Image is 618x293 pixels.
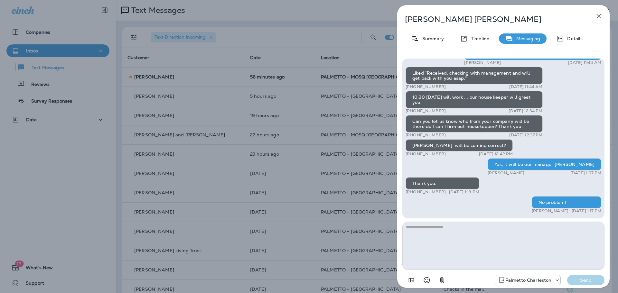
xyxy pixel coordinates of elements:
div: 10:30 [DATE] will work ... our house keeper will greet you. [406,91,543,108]
div: [PERSON_NAME] will be coming correct? [406,139,513,151]
p: [PERSON_NAME] [464,60,501,65]
p: [PERSON_NAME] [PERSON_NAME] [405,15,581,24]
button: Add in a premade template [405,274,418,287]
p: Details [564,36,583,41]
p: [DATE] 1:07 PM [570,170,601,176]
p: [PHONE_NUMBER] [406,108,446,114]
p: [PHONE_NUMBER] [406,84,446,89]
p: [PHONE_NUMBER] [406,151,446,157]
div: Liked “Received, checking with management and will get back with you asap.” [406,67,543,84]
p: [DATE] 12:42 PM [479,151,513,157]
p: [PHONE_NUMBER] [406,133,446,138]
div: No problem! [532,196,601,208]
p: [PERSON_NAME] [532,208,568,214]
p: [DATE] 11:44 AM [568,60,601,65]
p: [PERSON_NAME] [488,170,524,176]
p: [DATE] 12:34 PM [509,108,542,114]
p: [DATE] 12:37 PM [509,133,542,138]
p: Messaging [513,36,540,41]
p: Timeline [468,36,489,41]
p: [DATE] 1:13 PM [449,189,479,195]
p: [DATE] 1:17 PM [572,208,601,214]
p: Summary [419,36,444,41]
div: Can you let us know who from your company will be there do I can I firm out housekeeper? Thank you. [406,115,543,133]
p: Palmetto Charleston [505,278,552,283]
p: [PHONE_NUMBER] [406,189,446,195]
button: Select an emoji [420,274,433,287]
p: [DATE] 11:44 AM [509,84,542,89]
div: +1 (843) 277-8322 [495,276,561,284]
div: Yes, it will be our manager [PERSON_NAME] [488,158,601,170]
div: Thank you. [406,177,479,189]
